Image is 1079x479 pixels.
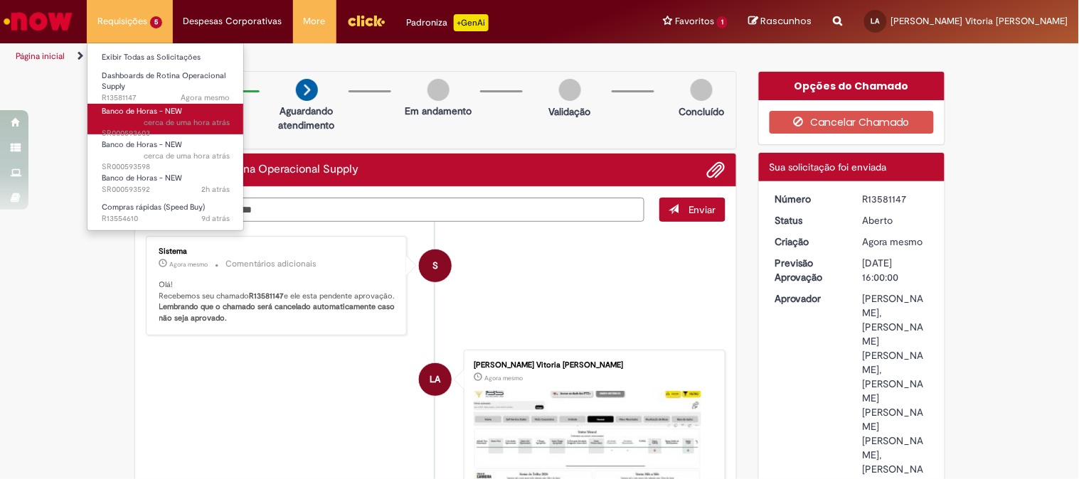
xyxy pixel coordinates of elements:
[201,213,230,224] span: 9d atrás
[102,139,182,150] span: Banco de Horas - NEW
[770,111,934,134] button: Cancelar Chamado
[144,151,230,161] time: 30/09/2025 10:35:49
[749,15,812,28] a: Rascunhos
[146,198,645,222] textarea: Digite sua mensagem aqui...
[146,163,359,176] h2: Dashboards de Rotina Operacional Supply Histórico de tíquete
[707,161,725,179] button: Adicionar anexos
[170,260,208,269] time: 30/09/2025 12:02:32
[765,192,852,206] dt: Número
[891,15,1068,27] span: [PERSON_NAME] Vitoria [PERSON_NAME]
[717,16,728,28] span: 1
[87,200,244,226] a: Aberto R13554610 : Compras rápidas (Speed Buy)
[250,291,285,301] b: R13581147
[675,14,714,28] span: Favoritos
[87,137,244,168] a: Aberto SR000593598 : Banco de Horas - NEW
[430,362,441,397] span: LA
[863,235,923,248] span: Agora mesmo
[102,70,225,92] span: Dashboards de Rotina Operacional Supply
[689,203,716,216] span: Enviar
[407,14,489,31] div: Padroniza
[691,79,713,101] img: img-circle-grey.png
[765,213,852,227] dt: Status
[549,104,591,119] p: Validação
[765,256,852,284] dt: Previsão Aprovação
[87,104,244,134] a: Aberto SR000593603 : Banco de Horas - NEW
[201,213,230,224] time: 22/09/2025 11:31:11
[11,43,708,70] ul: Trilhas de página
[102,151,230,173] span: SR000593598
[765,235,852,249] dt: Criação
[159,301,398,323] b: Lembrando que o chamado será cancelado automaticamente caso não seja aprovado.
[759,72,945,100] div: Opções do Chamado
[102,184,230,195] span: SR000593592
[87,43,244,231] ul: Requisições
[484,374,523,382] span: Agora mesmo
[659,198,725,222] button: Enviar
[304,14,326,28] span: More
[863,192,929,206] div: R13581147
[87,171,244,197] a: Aberto SR000593592 : Banco de Horas - NEW
[765,291,852,306] dt: Aprovador
[102,92,230,104] span: R13581147
[226,258,317,270] small: Comentários adicionais
[474,361,711,370] div: [PERSON_NAME] Vitoria [PERSON_NAME]
[454,14,489,31] p: +GenAi
[405,104,472,118] p: Em andamento
[201,184,230,195] span: 2h atrás
[150,16,162,28] span: 5
[97,14,147,28] span: Requisições
[863,213,929,227] div: Aberto
[679,104,724,119] p: Concluído
[419,249,452,282] div: System
[87,68,244,99] a: Aberto R13581147 : Dashboards de Rotina Operacional Supply
[181,92,230,103] time: 30/09/2025 12:02:19
[484,374,523,382] time: 30/09/2025 12:02:14
[770,161,887,173] span: Sua solicitação foi enviada
[170,260,208,269] span: Agora mesmo
[102,202,205,212] span: Compras rápidas (Speed Buy)
[871,16,880,26] span: LA
[863,256,929,284] div: [DATE] 16:00:00
[159,279,396,324] p: Olá! Recebemos seu chamado e ele esta pendente aprovação.
[863,235,929,249] div: 30/09/2025 12:02:18
[1,7,75,36] img: ServiceNow
[181,92,230,103] span: Agora mesmo
[272,104,341,132] p: Aguardando atendimento
[761,14,812,28] span: Rascunhos
[432,249,438,283] span: S
[144,117,230,128] span: cerca de uma hora atrás
[201,184,230,195] time: 30/09/2025 10:31:31
[102,106,182,117] span: Banco de Horas - NEW
[296,79,318,101] img: arrow-next.png
[427,79,450,101] img: img-circle-grey.png
[144,151,230,161] span: cerca de uma hora atrás
[102,213,230,225] span: R13554610
[347,10,386,31] img: click_logo_yellow_360x200.png
[863,235,923,248] time: 30/09/2025 12:02:18
[159,247,396,256] div: Sistema
[102,117,230,139] span: SR000593603
[87,50,244,65] a: Exibir Todas as Solicitações
[16,50,65,62] a: Página inicial
[144,117,230,128] time: 30/09/2025 10:39:31
[184,14,282,28] span: Despesas Corporativas
[559,79,581,101] img: img-circle-grey.png
[102,173,182,183] span: Banco de Horas - NEW
[419,363,452,396] div: Leticia Vitoria Santos Alencar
